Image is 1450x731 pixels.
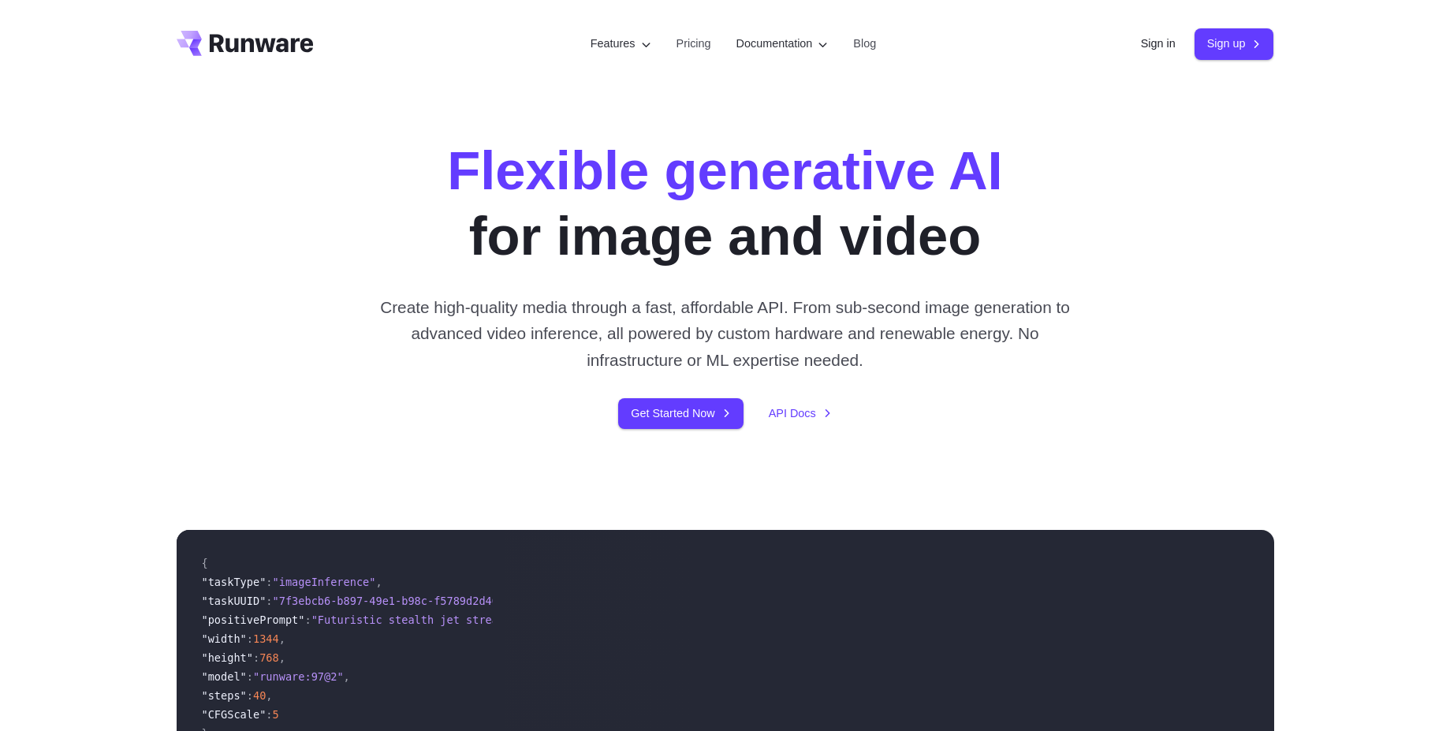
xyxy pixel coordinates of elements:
[202,595,267,607] span: "taskUUID"
[1141,35,1176,53] a: Sign in
[618,398,743,429] a: Get Started Now
[344,670,350,683] span: ,
[202,689,247,702] span: "steps"
[202,557,208,569] span: {
[253,689,266,702] span: 40
[253,632,279,645] span: 1344
[247,689,253,702] span: :
[447,140,1002,201] strong: Flexible generative AI
[266,576,272,588] span: :
[279,632,285,645] span: ,
[447,139,1002,269] h1: for image and video
[253,670,344,683] span: "runware:97@2"
[202,651,253,664] span: "height"
[266,595,272,607] span: :
[304,614,311,626] span: :
[273,708,279,721] span: 5
[202,670,247,683] span: "model"
[266,689,272,702] span: ,
[253,651,259,664] span: :
[247,670,253,683] span: :
[273,576,376,588] span: "imageInference"
[769,405,832,423] a: API Docs
[177,31,314,56] a: Go to /
[853,35,876,53] a: Blog
[736,35,829,53] label: Documentation
[259,651,279,664] span: 768
[375,576,382,588] span: ,
[202,708,267,721] span: "CFGScale"
[202,576,267,588] span: "taskType"
[266,708,272,721] span: :
[311,614,899,626] span: "Futuristic stealth jet streaking through a neon-lit cityscape with glowing purple exhaust"
[591,35,651,53] label: Features
[677,35,711,53] a: Pricing
[279,651,285,664] span: ,
[374,294,1076,373] p: Create high-quality media through a fast, affordable API. From sub-second image generation to adv...
[273,595,518,607] span: "7f3ebcb6-b897-49e1-b98c-f5789d2d40d7"
[1195,28,1274,59] a: Sign up
[202,614,305,626] span: "positivePrompt"
[202,632,247,645] span: "width"
[247,632,253,645] span: :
